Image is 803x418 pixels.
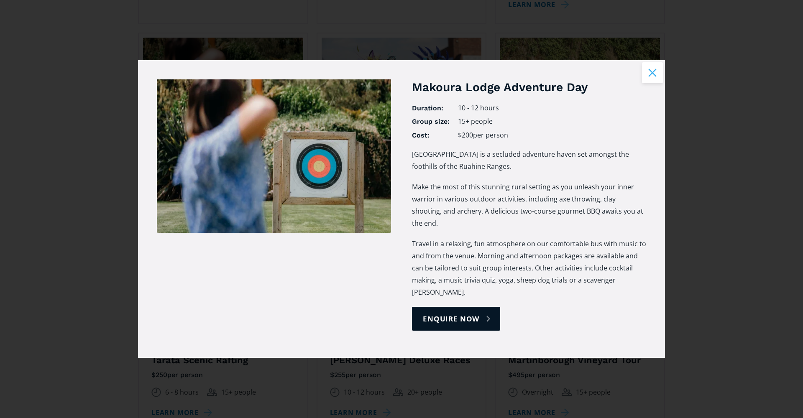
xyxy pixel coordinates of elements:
div: 10 - 12 hours [458,104,646,113]
p: Make the most of this stunning rural setting as you unleash your inner warrior in various outdoor... [412,181,646,229]
h4: Group size: [412,117,450,126]
p: Travel in a relaxing, fun atmosphere on our comfortable bus with music to and from the venue. Mor... [412,238,646,298]
h4: Cost: [412,131,450,140]
p: [GEOGRAPHIC_DATA] is a secluded adventure haven set amongst the foothills of the Ruahine Ranges. [412,148,646,173]
h3: Makoura Lodge Adventure Day [412,79,646,95]
div: 15+ people [458,117,646,126]
h4: Duration: [412,104,450,113]
button: Close modal [642,62,663,83]
div: $ [458,131,462,140]
img: Makoura Lodge Adventure Day [157,79,391,233]
div: per person [473,131,508,140]
div: 200 [462,131,473,140]
a: enquire now [412,307,500,331]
